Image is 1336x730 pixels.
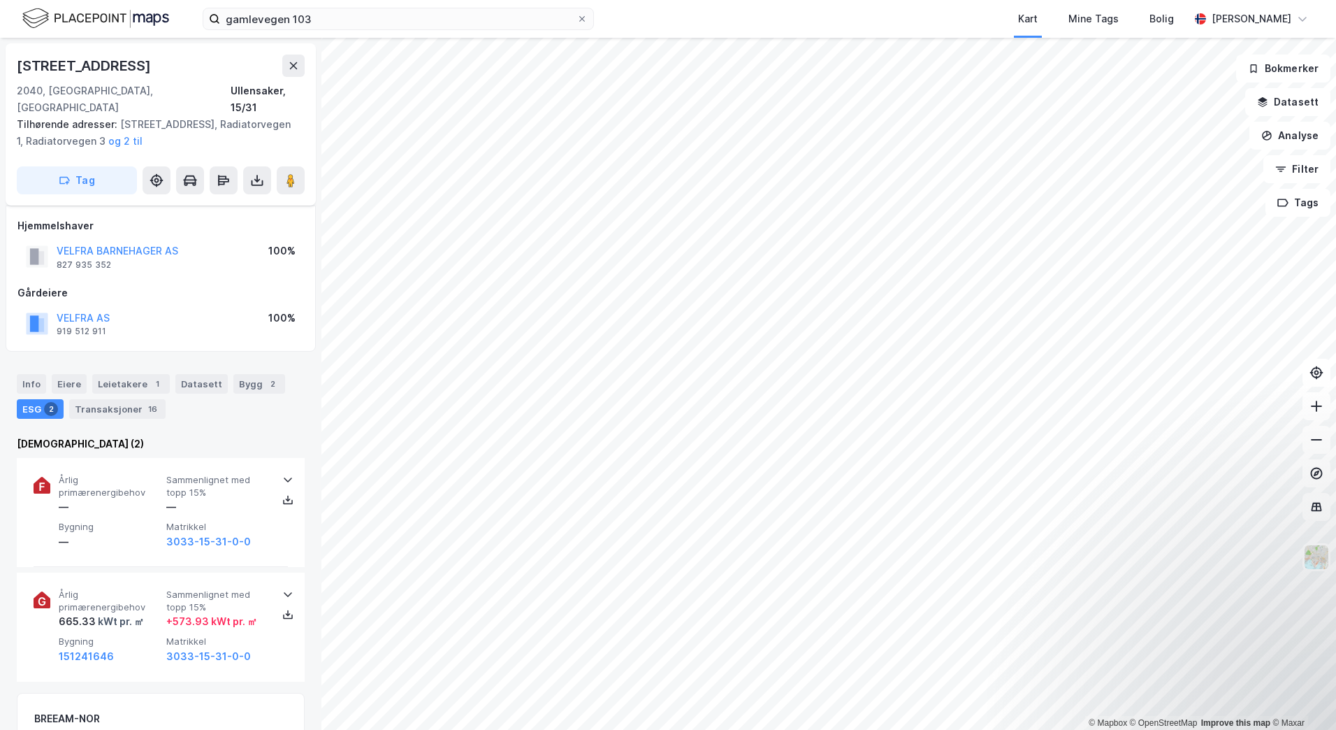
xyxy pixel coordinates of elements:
div: Transaksjoner [69,399,166,419]
span: Sammenlignet med topp 15% [166,589,268,613]
div: 2 [44,402,58,416]
a: OpenStreetMap [1130,718,1198,728]
div: Bolig [1149,10,1174,27]
div: Hjemmelshaver [17,217,304,234]
a: Improve this map [1201,718,1270,728]
div: [PERSON_NAME] [1212,10,1291,27]
div: Ullensaker, 15/31 [231,83,305,116]
span: Sammenlignet med topp 15% [166,474,268,499]
div: kWt pr. ㎡ [96,613,144,630]
span: Matrikkel [166,636,268,647]
div: Kart [1018,10,1038,27]
button: Bokmerker [1236,55,1330,83]
div: Leietakere [92,374,170,394]
div: 1 [150,377,164,391]
div: Info [17,374,46,394]
div: Datasett [175,374,228,394]
div: — [59,534,161,550]
div: Mine Tags [1068,10,1119,27]
button: 3033-15-31-0-0 [166,534,251,550]
span: Bygning [59,636,161,647]
div: 16 [145,402,160,416]
div: [STREET_ADDRESS], Radiatorvegen 1, Radiatorvegen 3 [17,116,293,150]
button: Analyse [1249,122,1330,150]
button: Datasett [1245,88,1330,116]
a: Mapbox [1089,718,1127,728]
div: — [59,499,161,515]
div: 2040, [GEOGRAPHIC_DATA], [GEOGRAPHIC_DATA] [17,83,231,116]
div: [STREET_ADDRESS] [17,55,154,77]
span: Årlig primærenergibehov [59,474,161,499]
button: 3033-15-31-0-0 [166,648,251,665]
span: Årlig primærenergibehov [59,589,161,613]
div: — [166,499,268,515]
img: Z [1303,544,1330,571]
div: Bygg [233,374,285,394]
button: Tag [17,166,137,194]
div: + 573.93 kWt pr. ㎡ [166,613,257,630]
div: 100% [268,243,296,259]
div: Eiere [52,374,87,394]
span: Bygning [59,521,161,533]
div: 827 935 352 [57,259,111,271]
span: Tilhørende adresser: [17,118,120,130]
div: BREEAM-NOR [34,710,100,727]
div: 919 512 911 [57,326,106,337]
div: 2 [266,377,279,391]
span: Matrikkel [166,521,268,533]
div: Gårdeiere [17,285,304,301]
button: 151241646 [59,648,114,665]
div: [DEMOGRAPHIC_DATA] (2) [17,436,305,452]
button: Filter [1263,155,1330,183]
img: logo.f888ab2527a4732fd821a326f86c7f29.svg [22,6,169,31]
div: 665.33 [59,613,144,630]
input: Søk på adresse, matrikkel, gårdeiere, leietakere eller personer [220,8,576,29]
div: 100% [268,310,296,327]
div: ESG [17,399,64,419]
button: Tags [1265,189,1330,217]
